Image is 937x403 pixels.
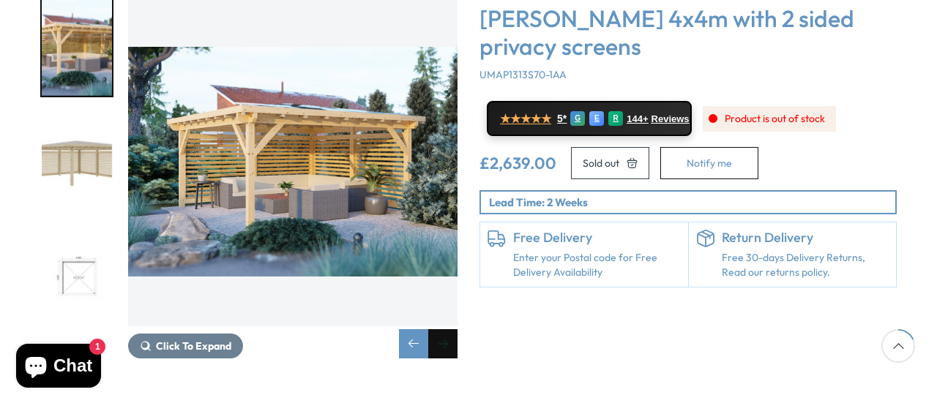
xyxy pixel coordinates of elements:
button: Add to Cart [571,147,649,179]
div: Previous slide [399,329,428,358]
span: Reviews [652,113,690,125]
img: Pergola-Uma-2_5_nobackground_cd0fab98-9885-4217-a3d9-31197a815c49_200x200.jpg [42,113,112,211]
div: 5 / 6 [40,226,113,326]
span: ★★★★★ [500,112,551,126]
img: Pergola-Uma-2_5-2dplan_c7c3f637-2467-4c94-9de4-833470615a15_200x200.jpg [42,227,112,325]
a: ★★★★★ 5* G E R 144+ Reviews [487,101,692,136]
div: R [608,111,623,126]
h6: Free Delivery [513,230,681,246]
span: UMAP1313S70-1AA [479,68,567,81]
p: Free 30-days Delivery Returns, Read our returns policy. [722,251,889,279]
h6: Return Delivery [722,230,889,246]
ins: £2,639.00 [479,155,556,171]
a: Enter your Postal code for Free Delivery Availability [513,251,681,279]
div: 4 / 6 [40,112,113,212]
h3: [PERSON_NAME] 4x4m with 2 sided privacy screens [479,4,897,61]
button: Notify me [660,147,758,179]
inbox-online-store-chat: Shopify online store chat [12,344,105,391]
button: Click To Expand [128,334,243,358]
div: Product is out of stock [703,106,836,132]
span: Sold out [583,158,619,168]
div: G [570,111,585,126]
span: 144+ [627,113,648,125]
span: Click To Expand [156,339,231,353]
p: Lead Time: 2 Weeks [489,195,895,210]
div: Next slide [428,329,458,358]
div: E [589,111,604,126]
